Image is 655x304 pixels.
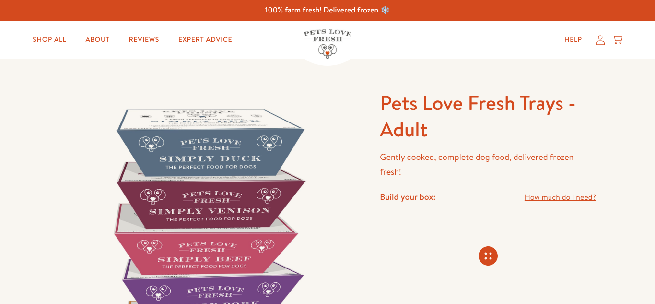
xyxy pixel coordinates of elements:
[557,30,590,49] a: Help
[380,191,435,202] h4: Build your box:
[304,29,351,59] img: Pets Love Fresh
[380,90,596,142] h1: Pets Love Fresh Trays - Adult
[380,150,596,179] p: Gently cooked, complete dog food, delivered frozen fresh!
[479,246,498,266] svg: Connecting store
[121,30,167,49] a: Reviews
[525,191,596,204] a: How much do I need?
[78,30,117,49] a: About
[171,30,240,49] a: Expert Advice
[25,30,74,49] a: Shop All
